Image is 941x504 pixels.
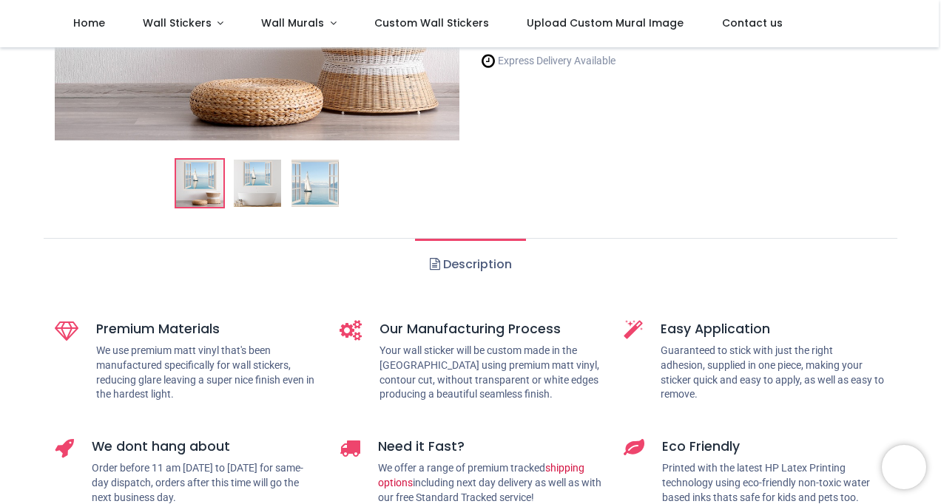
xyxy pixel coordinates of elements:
[527,16,684,30] span: Upload Custom Mural Image
[96,344,317,401] p: We use premium matt vinyl that's been manufactured specifically for wall stickers, reducing glare...
[380,344,601,401] p: Your wall sticker will be custom made in the [GEOGRAPHIC_DATA] using premium matt vinyl, contour ...
[92,437,317,456] h5: We dont hang about
[374,16,489,30] span: Custom Wall Stickers
[482,53,694,69] li: Express Delivery Available
[882,445,926,489] iframe: Brevo live chat
[722,16,783,30] span: Contact us
[234,160,281,207] img: WS-57286-02
[380,320,601,338] h5: Our Manufacturing Process
[73,16,105,30] span: Home
[291,160,339,207] img: WS-57286-03
[378,437,601,456] h5: Need it Fast?
[415,239,525,290] a: Description
[176,160,223,207] img: White Sailboat 3D Window Wall Sticker
[143,16,212,30] span: Wall Stickers
[661,344,886,401] p: Guaranteed to stick with just the right adhesion, supplied in one piece, making your sticker quic...
[662,437,886,456] h5: Eco Friendly
[378,462,584,488] a: shipping options
[261,16,324,30] span: Wall Murals
[661,320,886,338] h5: Easy Application
[96,320,317,338] h5: Premium Materials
